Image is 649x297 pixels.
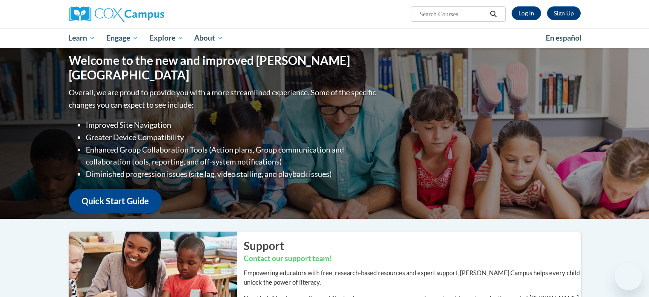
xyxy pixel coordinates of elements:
[189,28,229,48] a: About
[419,9,487,19] input: Search Courses
[69,6,164,22] img: Cox Campus
[149,33,183,43] span: Explore
[546,33,582,42] span: En español
[63,28,101,48] a: Learn
[68,33,95,43] span: Learn
[547,6,581,20] a: Register
[487,9,500,19] button: Search
[244,268,581,287] p: Empowering educators with free, research-based resources and expert support, [PERSON_NAME] Campus...
[244,253,581,264] h3: Contact our support team!
[101,28,144,48] a: Engage
[86,131,378,144] li: Greater Device Compatibility
[86,144,378,168] li: Enhanced Group Collaboration Tools (Action plans, Group communication and collaboration tools, re...
[69,6,231,22] a: Cox Campus
[244,238,581,253] h2: Support
[144,28,189,48] a: Explore
[69,86,378,111] p: Overall, we are proud to provide you with a more streamlined experience. Some of the specific cha...
[540,29,587,47] a: En español
[86,168,378,180] li: Diminished progression issues (site lag, video stalling, and playback issues)
[86,119,378,131] li: Improved Site Navigation
[512,6,541,20] a: Log In
[194,33,223,43] span: About
[615,263,642,290] iframe: Button to launch messaging window
[106,33,138,43] span: Engage
[69,189,162,213] a: Quick Start Guide
[69,53,378,82] h1: Welcome to the new and improved [PERSON_NAME][GEOGRAPHIC_DATA]
[56,28,594,48] div: Main menu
